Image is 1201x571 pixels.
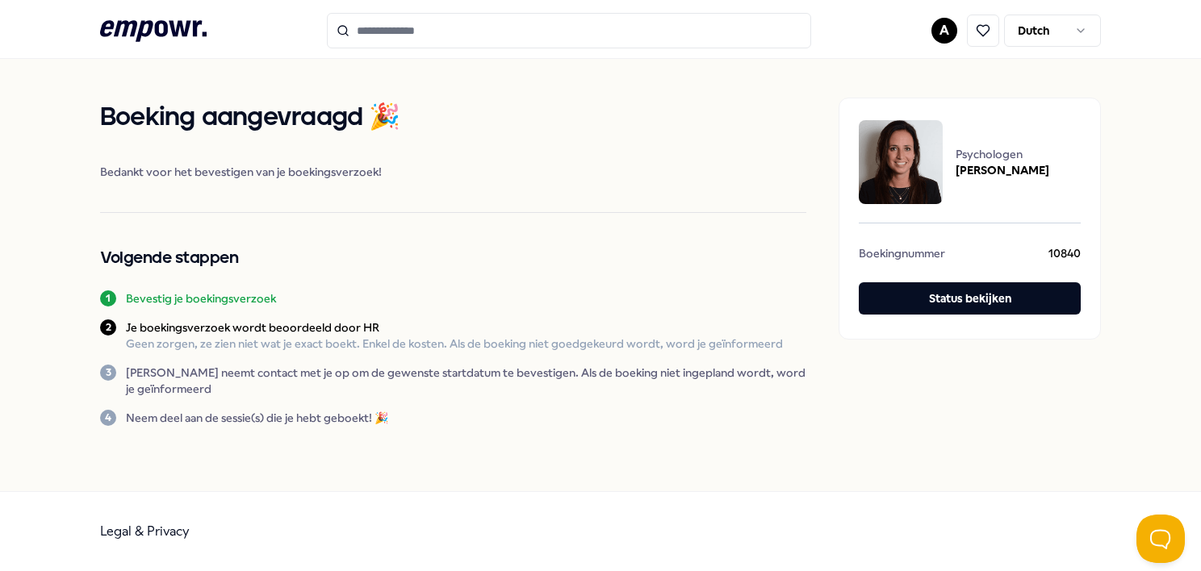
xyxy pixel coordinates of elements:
[859,120,943,204] img: package image
[126,290,276,306] p: Bevestig je boekingsverzoek
[100,245,806,271] h2: Volgende stappen
[100,98,806,138] h1: Boeking aangevraagd 🎉
[956,146,1049,162] span: Psychologen
[931,18,957,44] button: A
[126,365,806,397] p: [PERSON_NAME] neemt contact met je op om de gewenste startdatum te bevestigen. Als de boeking nie...
[100,523,190,539] a: Legal & Privacy
[126,410,388,426] p: Neem deel aan de sessie(s) die je hebt geboekt! 🎉
[327,13,811,48] input: Search for products, categories or subcategories
[126,336,783,352] p: Geen zorgen, ze zien niet wat je exact boekt. Enkel de kosten. Als de boeking niet goedgekeurd wo...
[1048,245,1081,266] span: 10840
[859,282,1081,319] a: Status bekijken
[859,282,1081,315] button: Status bekijken
[859,245,945,266] span: Boekingnummer
[100,164,806,180] span: Bedankt voor het bevestigen van je boekingsverzoek!
[956,162,1049,178] span: [PERSON_NAME]
[1136,515,1185,563] iframe: Help Scout Beacon - Open
[126,319,783,336] p: Je boekingsverzoek wordt beoordeeld door HR
[100,365,116,381] div: 3
[100,319,116,336] div: 2
[100,290,116,306] div: 1
[100,410,116,426] div: 4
